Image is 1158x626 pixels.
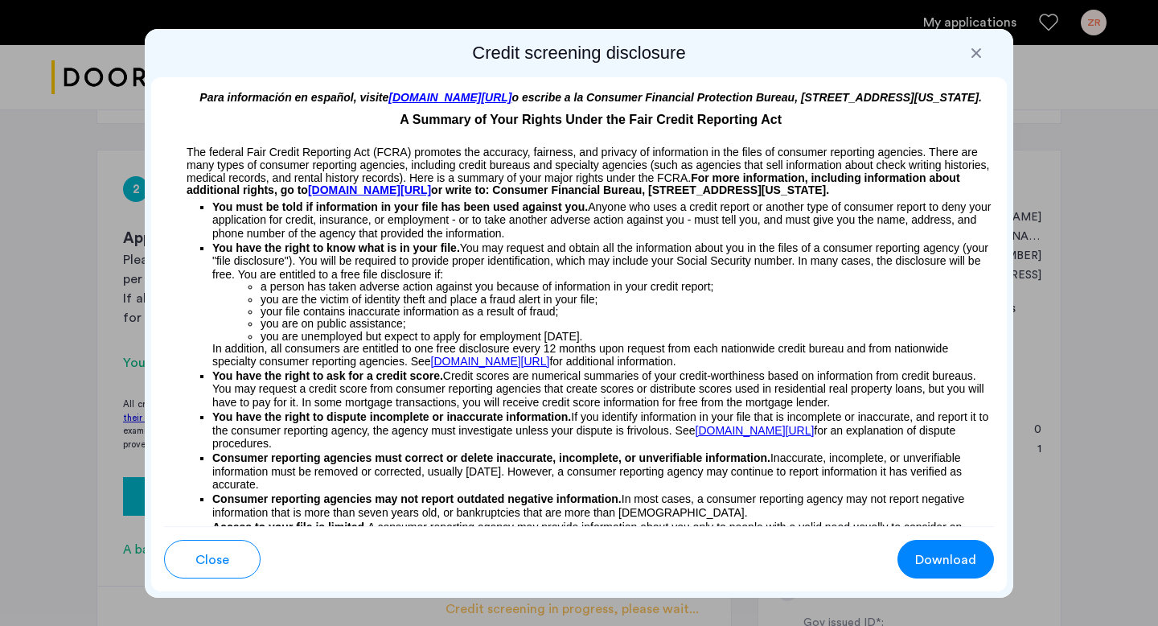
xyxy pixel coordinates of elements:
[212,451,770,464] span: Consumer reporting agencies must correct or delete inaccurate, incomplete, or unverifiable inform...
[187,146,989,183] span: The federal Fair Credit Reporting Act (FCRA) promotes the accuracy, fairness, and privacy of info...
[261,331,994,343] li: you are unemployed but expect to apply for employment [DATE].
[212,492,994,519] p: In most cases, a consumer reporting agency may not report negative information that is more than ...
[212,241,460,254] span: You have the right to know what is in your file.
[212,241,994,281] p: You may request and obtain all the information about you in the files of a consumer reporting age...
[164,540,261,579] button: button
[431,356,550,368] a: [DOMAIN_NAME][URL]
[261,306,994,318] li: your file contains inaccurate information as a result of fraud;
[151,42,1007,64] h2: Credit screening disclosure
[696,424,815,437] a: [DOMAIN_NAME][URL]
[212,451,994,491] p: Inaccurate, incomplete, or unverifiable information must be removed or corrected, usually [DATE]....
[199,91,388,104] span: Para información en español, visite
[195,550,229,570] span: Close
[212,521,994,547] p: A consumer reporting agency may provide information about you only to people with a valid need us...
[897,540,994,579] button: button
[261,281,994,293] li: a person has taken adverse action against you because of information in your credit report;
[212,521,368,533] span: Access to your file is limited.
[212,369,443,382] span: You have the right to ask for a credit score.
[512,91,983,104] span: o escribe a la Consumer Financial Protection Bureau, [STREET_ADDRESS][US_STATE].
[431,183,829,196] span: or write to: Consumer Financial Bureau, [STREET_ADDRESS][US_STATE].
[212,200,588,213] span: You must be told if information in your file has been used against you.
[212,410,571,423] span: You have the right to dispute incomplete or inaccurate information.
[261,318,994,330] li: you are on public assistance;
[549,355,675,368] span: for additional information.
[915,550,976,570] span: Download
[164,104,994,130] p: A Summary of Your Rights Under the Fair Credit Reporting Act
[212,410,988,450] span: If you identify information in your file that is incomplete or inaccurate, and report it to the c...
[212,197,994,240] p: Anyone who uses a credit report or another type of consumer report to deny your application for c...
[308,184,431,197] a: [DOMAIN_NAME][URL]
[388,91,511,104] a: [DOMAIN_NAME][URL]
[261,294,994,306] li: you are the victim of identity theft and place a fraud alert in your file;
[212,369,994,409] p: Credit scores are numerical summaries of your credit-worthiness based on information from credit ...
[212,342,948,367] span: In addition, all consumers are entitled to one free disclosure every 12 months upon request from ...
[187,171,960,197] span: For more information, including information about additional rights, go to
[212,492,622,505] span: Consumer reporting agencies may not report outdated negative information.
